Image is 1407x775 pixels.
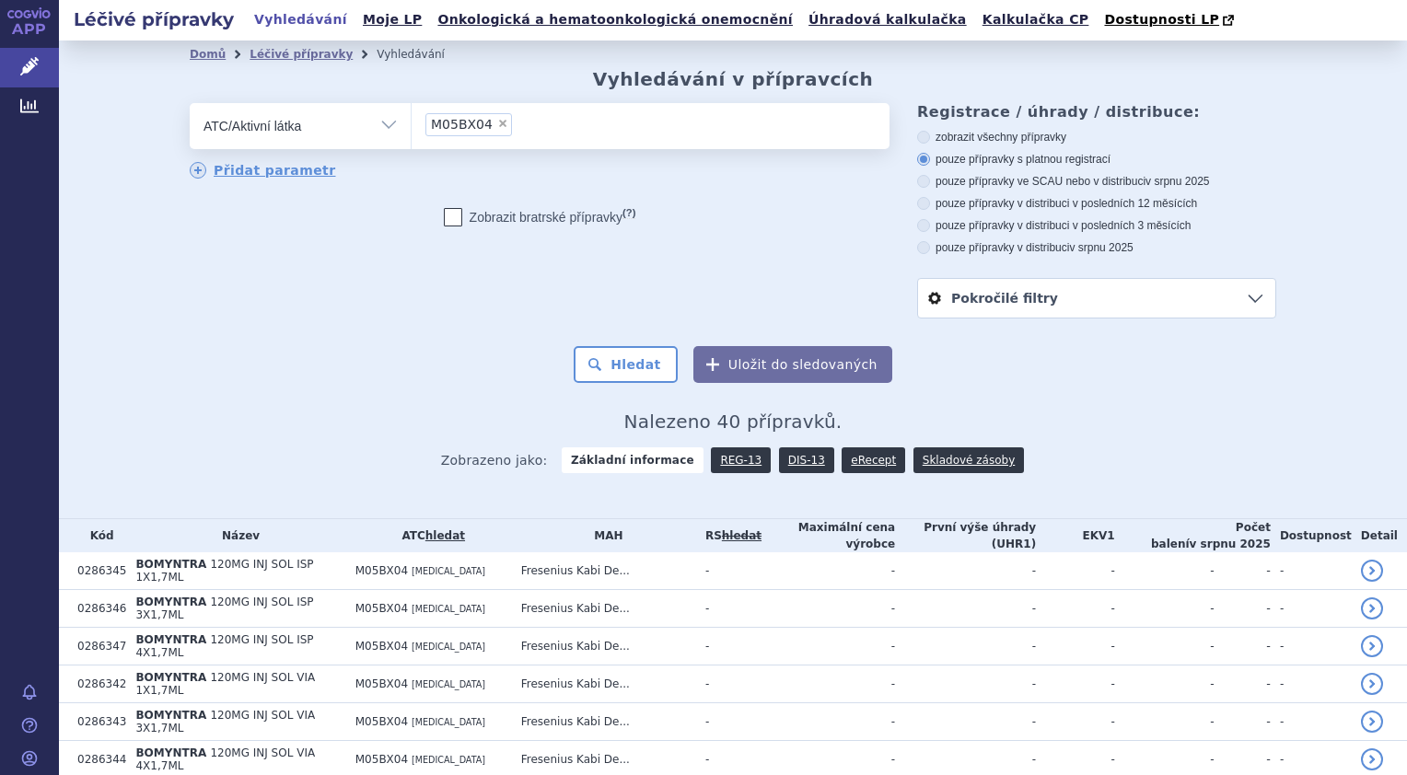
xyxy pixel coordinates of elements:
a: vyhledávání neobsahuje žádnou platnou referenční skupinu [722,529,762,542]
span: [MEDICAL_DATA] [412,679,485,689]
strong: Základní informace [562,447,703,473]
span: [MEDICAL_DATA] [412,642,485,652]
td: - [762,628,895,665]
th: Počet balení [1115,519,1271,552]
span: 120MG INJ SOL VIA 1X1,7ML [135,671,315,697]
span: [MEDICAL_DATA] [412,604,485,614]
td: - [696,628,762,665]
span: 120MG INJ SOL ISP 4X1,7ML [135,633,313,659]
a: Domů [190,48,226,61]
td: - [895,552,1036,590]
span: Dostupnosti LP [1104,12,1219,27]
td: 0286343 [68,703,126,741]
span: v srpnu 2025 [1145,175,1209,188]
input: M05BX04 [517,112,528,135]
td: - [1115,552,1215,590]
label: pouze přípravky ve SCAU nebo v distribuci [917,174,1276,189]
th: EKV1 [1036,519,1115,552]
td: - [762,703,895,741]
span: BOMYNTRA [135,633,206,646]
a: DIS-13 [779,447,834,473]
td: - [1215,552,1271,590]
td: 0286347 [68,628,126,665]
a: Moje LP [357,7,427,32]
span: M05BX04 [431,118,493,131]
td: - [1215,703,1271,741]
td: - [696,552,762,590]
span: M05BX04 [355,753,408,766]
a: Léčivé přípravky [250,48,353,61]
label: pouze přípravky v distribuci [917,240,1276,255]
span: [MEDICAL_DATA] [412,755,485,765]
span: M05BX04 [355,640,408,653]
span: BOMYNTRA [135,558,206,571]
a: hledat [425,529,465,542]
td: - [1115,590,1215,628]
span: 120MG INJ SOL ISP 3X1,7ML [135,596,313,621]
td: - [1036,665,1115,703]
td: - [895,590,1036,628]
a: detail [1361,748,1383,770]
a: detail [1361,635,1383,657]
th: Název [126,519,345,552]
button: Hledat [574,346,678,383]
a: Přidat parametr [190,162,336,179]
td: - [1115,628,1215,665]
td: - [1271,703,1352,741]
td: - [762,552,895,590]
td: Fresenius Kabi De... [512,665,696,703]
button: Uložit do sledovaných [693,346,892,383]
th: ATC [346,519,512,552]
th: První výše úhrady (UHR1) [895,519,1036,552]
a: detail [1361,597,1383,619]
span: × [497,118,508,129]
span: M05BX04 [355,715,408,728]
a: detail [1361,711,1383,733]
li: Vyhledávání [377,40,469,68]
abbr: (?) [622,207,635,219]
th: MAH [512,519,696,552]
td: - [895,628,1036,665]
td: - [696,703,762,741]
a: eRecept [842,447,905,473]
h3: Registrace / úhrady / distribuce: [917,103,1276,121]
td: - [895,665,1036,703]
td: - [696,590,762,628]
td: - [1036,628,1115,665]
a: Skladové zásoby [913,447,1024,473]
a: detail [1361,560,1383,582]
span: 120MG INJ SOL ISP 1X1,7ML [135,558,313,584]
span: v srpnu 2025 [1190,538,1271,550]
span: 120MG INJ SOL VIA 4X1,7ML [135,746,315,772]
span: M05BX04 [355,602,408,615]
span: [MEDICAL_DATA] [412,566,485,576]
td: 0286345 [68,552,126,590]
span: [MEDICAL_DATA] [412,717,485,727]
label: Zobrazit bratrské přípravky [444,208,636,226]
span: BOMYNTRA [135,671,206,684]
td: - [1215,628,1271,665]
h2: Léčivé přípravky [59,6,249,32]
label: pouze přípravky v distribuci v posledních 12 měsících [917,196,1276,211]
td: - [1215,590,1271,628]
span: 120MG INJ SOL VIA 3X1,7ML [135,709,315,735]
th: Kód [68,519,126,552]
th: Dostupnost [1271,519,1352,552]
label: pouze přípravky v distribuci v posledních 3 měsících [917,218,1276,233]
td: 0286346 [68,590,126,628]
td: - [1036,552,1115,590]
td: - [1036,703,1115,741]
span: BOMYNTRA [135,709,206,722]
a: REG-13 [711,447,771,473]
label: pouze přípravky s platnou registrací [917,152,1276,167]
td: - [1115,665,1215,703]
td: 0286342 [68,665,126,703]
a: Pokročilé filtry [918,279,1275,318]
td: - [1271,552,1352,590]
td: - [1215,665,1271,703]
th: RS [696,519,762,552]
td: - [1271,628,1352,665]
td: - [1271,665,1352,703]
span: v srpnu 2025 [1069,241,1133,254]
h2: Vyhledávání v přípravcích [593,68,874,90]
